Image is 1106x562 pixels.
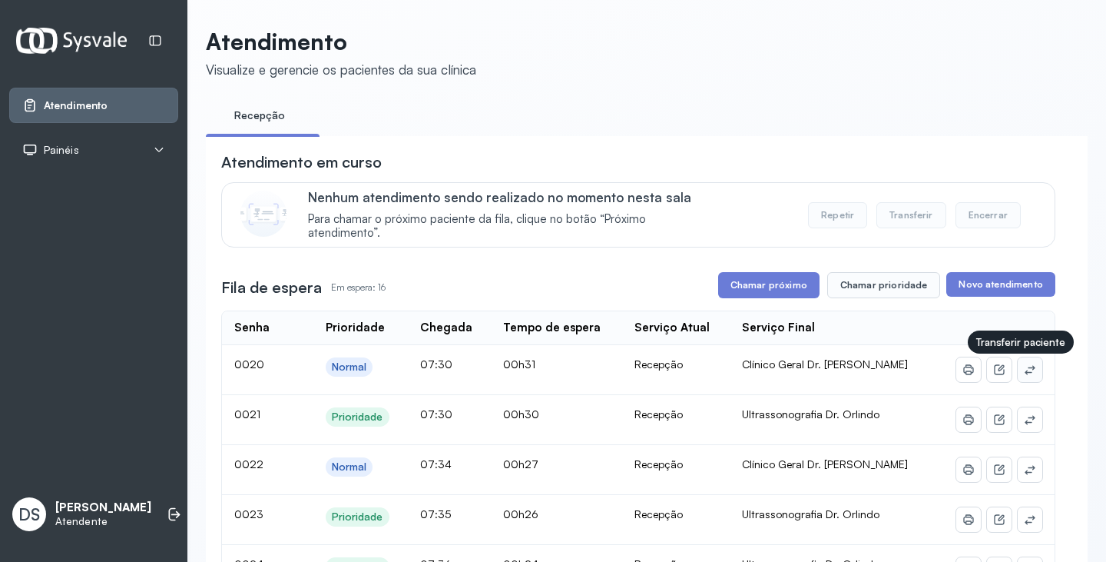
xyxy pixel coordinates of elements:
p: Atendente [55,515,151,528]
span: 00h27 [503,457,538,471]
span: Clínico Geral Dr. [PERSON_NAME] [742,357,908,371]
div: Prioridade [332,510,383,524]
span: 00h31 [503,357,535,371]
button: Transferir [876,202,946,228]
p: Em espera: 16 [331,277,386,298]
span: Atendimento [44,99,108,112]
a: Atendimento [22,98,165,113]
span: Painéis [44,144,79,157]
span: 07:34 [420,457,452,471]
a: Recepção [206,103,313,128]
p: [PERSON_NAME] [55,500,151,515]
img: Logotipo do estabelecimento [16,28,127,53]
button: Novo atendimento [946,272,1055,297]
span: Ultrassonografia Dr. Orlindo [742,407,879,421]
span: 07:30 [420,357,452,371]
div: Normal [332,361,367,374]
span: 07:35 [420,507,451,520]
span: 00h26 [503,507,538,520]
div: Senha [234,321,270,335]
div: Serviço Atual [634,321,710,335]
div: Prioridade [332,411,383,424]
span: 00h30 [503,407,539,421]
span: Ultrassonografia Dr. Orlindo [742,507,879,520]
div: Tempo de espera [503,321,601,335]
span: Para chamar o próximo paciente da fila, clique no botão “Próximo atendimento”. [308,212,714,241]
div: Normal [332,461,367,474]
div: Recepção [634,357,717,371]
div: Recepção [634,407,717,421]
div: Prioridade [326,321,385,335]
button: Chamar prioridade [827,272,941,298]
button: Repetir [808,202,867,228]
div: Recepção [634,507,717,521]
img: Imagem de CalloutCard [240,191,286,237]
button: Chamar próximo [718,272,820,298]
span: Clínico Geral Dr. [PERSON_NAME] [742,457,908,471]
span: 0022 [234,457,263,471]
div: Visualize e gerencie os pacientes da sua clínica [206,62,476,78]
button: Encerrar [955,202,1021,228]
span: 0020 [234,357,264,371]
div: Serviço Final [742,321,815,335]
h3: Fila de espera [221,277,322,298]
h3: Atendimento em curso [221,151,382,173]
div: Chegada [420,321,472,335]
span: 07:30 [420,407,452,421]
div: Recepção [634,457,717,471]
p: Nenhum atendimento sendo realizado no momento nesta sala [308,189,714,205]
span: 0021 [234,407,260,421]
p: Atendimento [206,28,476,55]
span: 0023 [234,507,263,520]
